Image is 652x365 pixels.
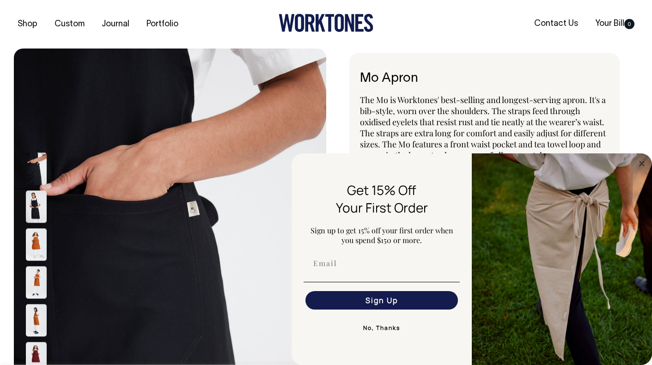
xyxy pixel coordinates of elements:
input: Email [305,254,458,273]
span: 0 [624,19,634,29]
img: rust [26,304,47,336]
span: Your First Order [336,199,428,216]
img: rust [26,228,47,261]
a: Contact Us [530,16,582,31]
a: Portfolio [143,17,182,32]
button: Close dialog [636,158,647,169]
a: Your Bill0 [591,16,638,31]
a: Journal [98,17,133,32]
img: underline [304,282,460,282]
span: Get 15% Off [347,181,416,199]
img: black [26,152,47,185]
button: Sign Up [305,291,458,310]
img: black [26,190,47,223]
div: FLYOUT Form [292,153,652,365]
img: 5e34ad8f-4f05-4173-92a8-ea475ee49ac9.jpeg [472,153,652,365]
button: No, Thanks [304,319,460,337]
a: Custom [51,17,88,32]
span: The Mo is Worktones' best-selling and longest-serving apron. It's a bib-style, worn over the shou... [360,94,606,161]
a: Shop [14,17,41,32]
h6: Mo Apron [360,72,609,86]
img: rust [26,266,47,298]
button: Previous [29,129,43,150]
span: Sign up to get 15% off your first order when you spend $150 or more. [311,225,453,245]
